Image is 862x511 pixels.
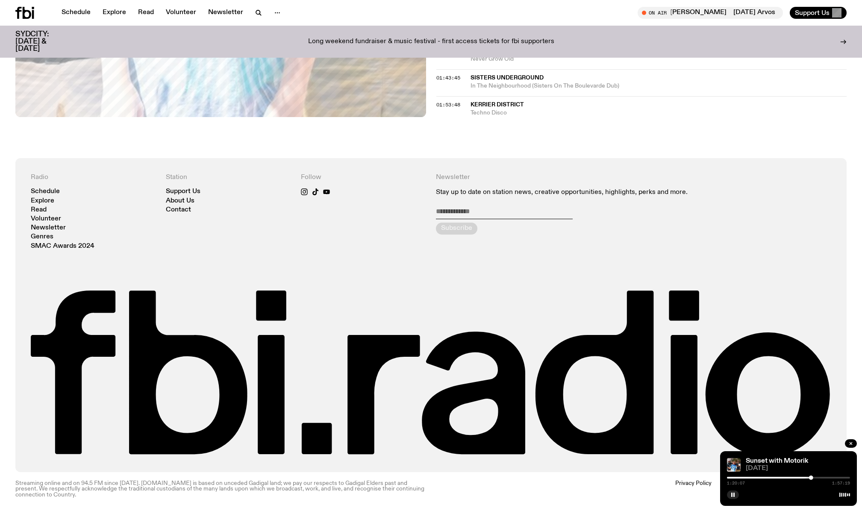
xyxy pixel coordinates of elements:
[746,465,850,472] span: [DATE]
[166,198,194,204] a: About Us
[166,188,200,195] a: Support Us
[166,207,191,213] a: Contact
[308,38,554,46] p: Long weekend fundraiser & music festival - first access tickets for fbi supporters
[436,188,696,197] p: Stay up to date on station news, creative opportunities, highlights, perks and more.
[31,198,54,204] a: Explore
[471,82,847,90] span: In The Neighbourhood (Sisters On The Boulevarde Dub)
[471,75,544,81] span: Sisters Underground
[436,76,460,80] button: 01:43:45
[97,7,131,19] a: Explore
[436,223,477,235] button: Subscribe
[436,74,460,81] span: 01:43:45
[161,7,201,19] a: Volunteer
[301,173,426,182] h4: Follow
[436,103,460,107] button: 01:53:48
[790,7,847,19] button: Support Us
[15,31,70,53] h3: SYDCITY: [DATE] & [DATE]
[727,481,745,485] span: 1:20:07
[31,243,94,250] a: SMAC Awards 2024
[31,234,53,240] a: Genres
[56,7,96,19] a: Schedule
[31,207,47,213] a: Read
[31,173,156,182] h4: Radio
[746,458,808,464] a: Sunset with Motorik
[31,216,61,222] a: Volunteer
[15,481,426,498] p: Streaming online and on 94.5 FM since [DATE]. [DOMAIN_NAME] is based on unceded Gadigal land; we ...
[471,55,847,63] span: Never Grow Old
[436,101,460,108] span: 01:53:48
[166,173,291,182] h4: Station
[675,481,712,498] a: Privacy Policy
[31,225,66,231] a: Newsletter
[795,9,830,17] span: Support Us
[638,7,783,19] button: On Air[DATE] Arvos - With [PERSON_NAME][DATE] Arvos - With [PERSON_NAME]
[133,7,159,19] a: Read
[471,102,524,108] span: Kerrier District
[203,7,248,19] a: Newsletter
[727,458,741,472] img: Andrew, Reenie, and Pat stand in a row, smiling at the camera, in dappled light with a vine leafe...
[832,481,850,485] span: 1:57:19
[436,173,696,182] h4: Newsletter
[31,188,60,195] a: Schedule
[471,109,847,117] span: Techno Disco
